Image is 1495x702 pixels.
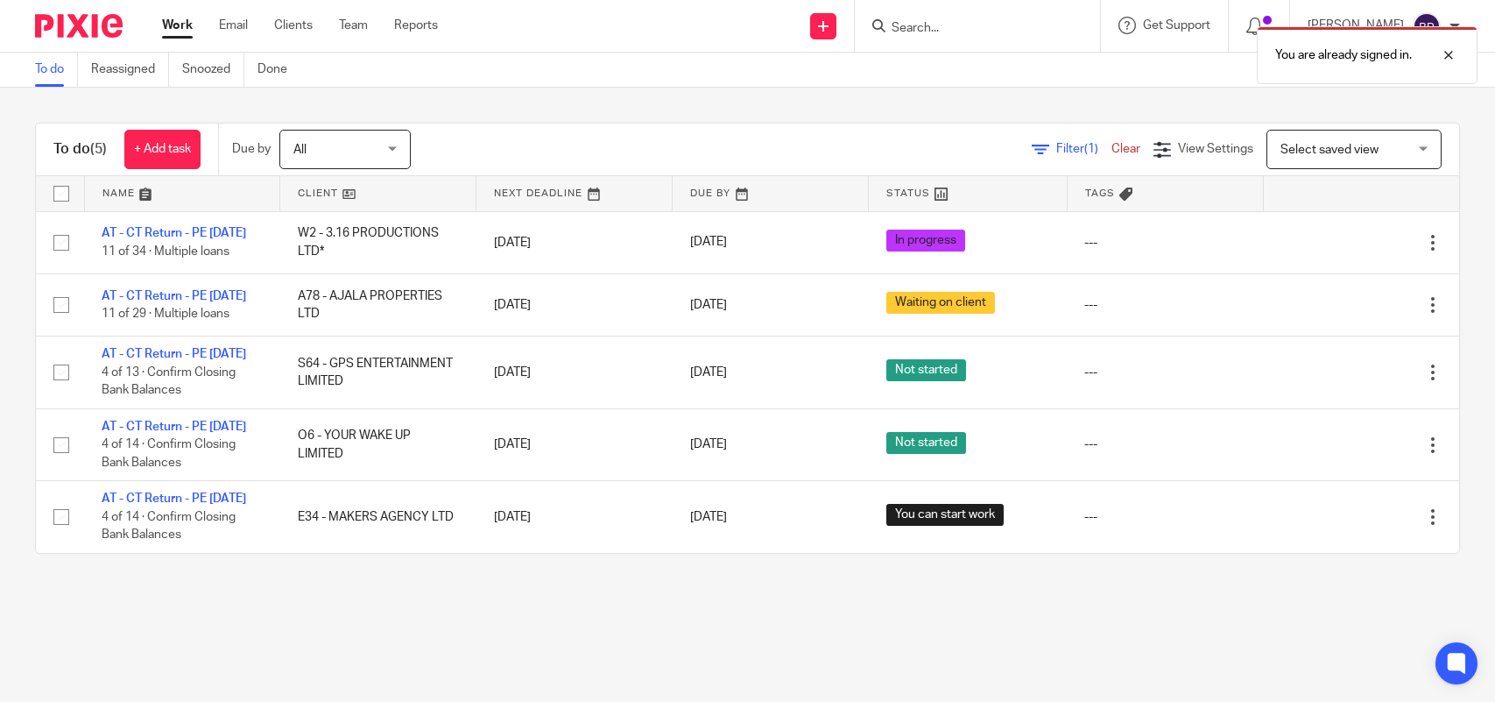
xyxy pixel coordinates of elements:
a: Clients [274,17,313,34]
div: --- [1084,436,1245,453]
td: O6 - YOUR WAKE UP LIMITED [280,408,476,480]
span: [DATE] [690,299,727,311]
p: You are already signed in. [1275,46,1412,64]
td: [DATE] [476,481,673,553]
a: Email [219,17,248,34]
span: [DATE] [690,366,727,379]
a: Work [162,17,193,34]
a: Reassigned [91,53,169,87]
td: [DATE] [476,211,673,273]
span: Not started [886,359,966,381]
span: In progress [886,230,965,252]
span: Filter [1056,143,1111,155]
span: Waiting on client [886,292,995,314]
td: [DATE] [476,408,673,480]
span: 4 of 14 · Confirm Closing Bank Balances [102,511,236,542]
span: All [293,144,307,156]
div: --- [1084,508,1245,526]
a: Snoozed [182,53,244,87]
span: 11 of 34 · Multiple loans [102,245,229,258]
span: Select saved view [1280,144,1379,156]
span: (1) [1084,143,1098,155]
td: W2 - 3.16 PRODUCTIONS LTD* [280,211,476,273]
span: 4 of 14 · Confirm Closing Bank Balances [102,438,236,469]
span: 4 of 13 · Confirm Closing Bank Balances [102,366,236,397]
a: To do [35,53,78,87]
a: AT - CT Return - PE [DATE] [102,290,246,302]
a: Clear [1111,143,1140,155]
span: [DATE] [690,237,727,249]
a: AT - CT Return - PE [DATE] [102,348,246,360]
img: Pixie [35,14,123,38]
a: + Add task [124,130,201,169]
span: Tags [1085,188,1115,198]
td: A78 - AJALA PROPERTIES LTD [280,273,476,336]
span: View Settings [1178,143,1253,155]
a: Reports [394,17,438,34]
span: (5) [90,142,107,156]
a: AT - CT Return - PE [DATE] [102,227,246,239]
span: [DATE] [690,438,727,450]
a: Done [257,53,300,87]
a: Team [339,17,368,34]
span: You can start work [886,504,1004,526]
td: [DATE] [476,337,673,408]
a: AT - CT Return - PE [DATE] [102,421,246,433]
td: E34 - MAKERS AGENCY LTD [280,481,476,553]
img: svg%3E [1413,12,1441,40]
span: 11 of 29 · Multiple loans [102,308,229,320]
td: S64 - GPS ENTERTAINMENT LIMITED [280,337,476,408]
h1: To do [53,140,107,159]
p: Due by [232,140,271,158]
div: --- [1084,296,1245,314]
span: Not started [886,432,966,454]
div: --- [1084,234,1245,252]
td: [DATE] [476,273,673,336]
span: [DATE] [690,511,727,523]
div: --- [1084,364,1245,381]
a: AT - CT Return - PE [DATE] [102,493,246,505]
